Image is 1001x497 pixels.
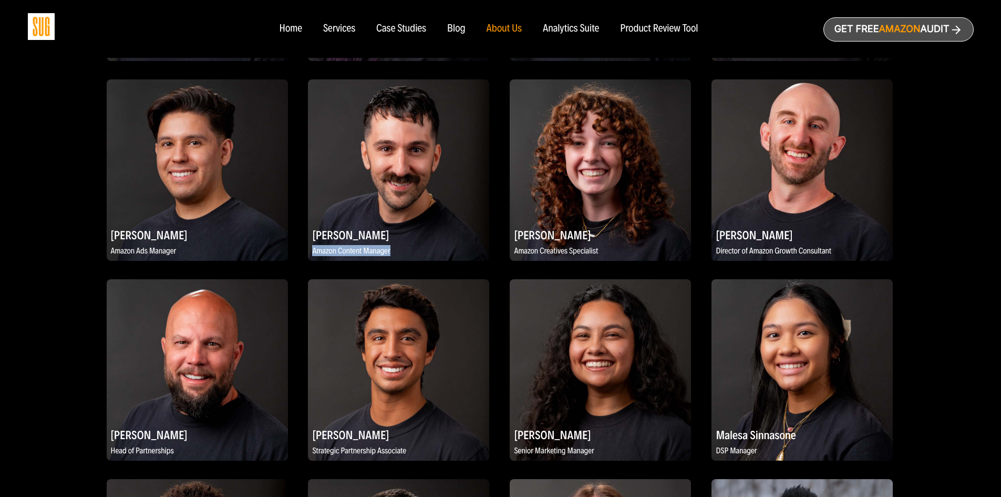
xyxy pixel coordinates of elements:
img: Malesa Sinnasone, DSP Manager [711,279,893,461]
a: Case Studies [376,23,426,35]
a: Product Review Tool [620,23,698,35]
img: Mark Anderson, Head of Partnerships [107,279,288,461]
p: Amazon Ads Manager [107,245,288,258]
img: Adrianna Lugo, Senior Marketing Manager [510,279,691,461]
h2: [PERSON_NAME] [510,424,691,445]
img: Patrick DeRiso, II, Amazon Content Manager [308,79,489,261]
img: Anna Butts, Amazon Creatives Specialist [510,79,691,261]
p: Senior Marketing Manager [510,445,691,458]
a: About Us [487,23,522,35]
img: David Allen, Director of Amazon Growth Consultant [711,79,893,261]
h2: [PERSON_NAME] [107,424,288,445]
p: Amazon Content Manager [308,245,489,258]
h2: [PERSON_NAME] [711,225,893,245]
h2: [PERSON_NAME] [308,424,489,445]
p: Amazon Creatives Specialist [510,245,691,258]
p: Head of Partnerships [107,445,288,458]
p: Strategic Partnership Associate [308,445,489,458]
a: Get freeAmazonAudit [823,17,974,42]
a: Home [279,23,302,35]
h2: Malesa Sinnasone [711,424,893,445]
p: Director of Amazon Growth Consultant [711,245,893,258]
span: Amazon [879,24,920,35]
img: Aleksei Stojanovic, Strategic Partnership Associate [308,279,489,461]
h2: [PERSON_NAME] [308,225,489,245]
a: Services [323,23,355,35]
img: Victor Farfan Baltazar, Amazon Ads Manager [107,79,288,261]
img: Sug [28,13,55,40]
a: Blog [447,23,466,35]
h2: [PERSON_NAME] [107,225,288,245]
p: DSP Manager [711,445,893,458]
a: Analytics Suite [543,23,599,35]
h2: [PERSON_NAME] [510,225,691,245]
